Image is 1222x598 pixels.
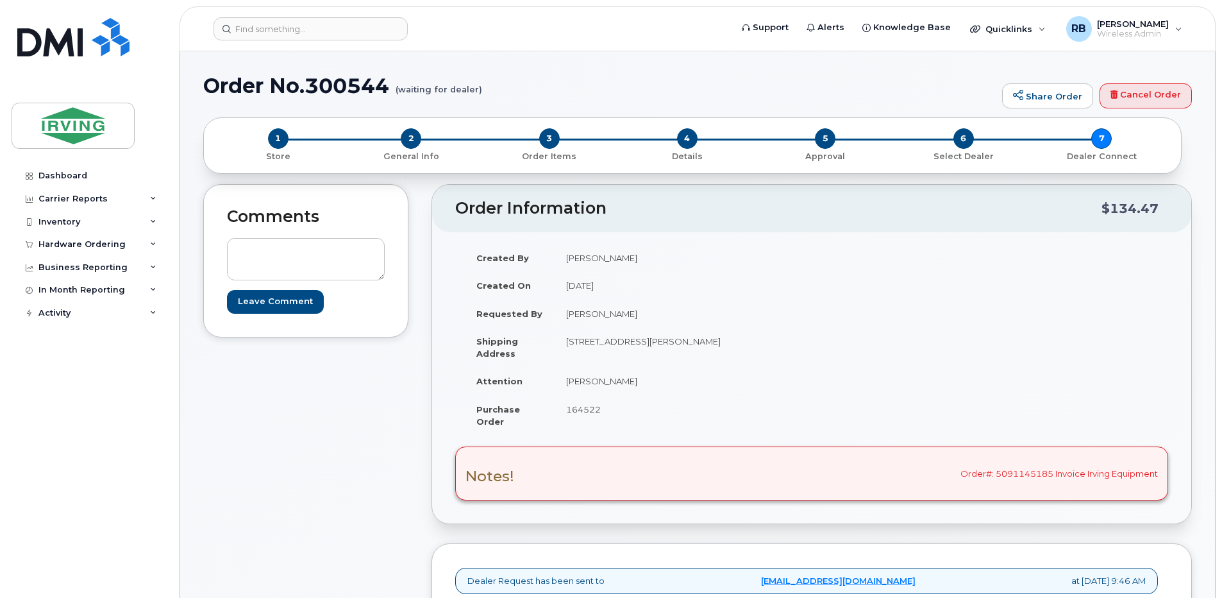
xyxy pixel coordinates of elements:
[900,151,1027,162] p: Select Dealer
[485,151,613,162] p: Order Items
[555,271,802,300] td: [DATE]
[815,128,835,149] span: 5
[214,149,342,162] a: 1 Store
[227,290,324,314] input: Leave Comment
[476,309,542,319] strong: Requested By
[762,151,889,162] p: Approval
[227,208,385,226] h2: Comments
[465,468,514,484] h3: Notes!
[555,367,802,395] td: [PERSON_NAME]
[555,300,802,328] td: [PERSON_NAME]
[219,151,337,162] p: Store
[455,447,1168,500] div: Order#: 5091145185 Invoice Irving Equipment
[677,128,698,149] span: 4
[476,404,520,427] strong: Purchase Order
[623,151,751,162] p: Details
[555,327,802,367] td: [STREET_ADDRESS][PERSON_NAME]
[347,151,474,162] p: General Info
[761,575,916,587] a: [EMAIL_ADDRESS][DOMAIN_NAME]
[539,128,560,149] span: 3
[268,128,289,149] span: 1
[618,149,756,162] a: 4 Details
[1101,196,1159,221] div: $134.47
[203,74,996,97] h1: Order No.300544
[894,149,1032,162] a: 6 Select Dealer
[566,404,601,414] span: 164522
[953,128,974,149] span: 6
[480,149,618,162] a: 3 Order Items
[476,376,523,386] strong: Attention
[455,568,1158,594] div: Dealer Request has been sent to at [DATE] 9:46 AM
[1002,83,1093,109] a: Share Order
[1100,83,1192,109] a: Cancel Order
[476,253,529,263] strong: Created By
[396,74,482,94] small: (waiting for dealer)
[476,336,518,359] strong: Shipping Address
[555,244,802,272] td: [PERSON_NAME]
[757,149,894,162] a: 5 Approval
[401,128,421,149] span: 2
[455,200,1101,218] h2: Order Information
[476,280,531,291] strong: Created On
[342,149,480,162] a: 2 General Info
